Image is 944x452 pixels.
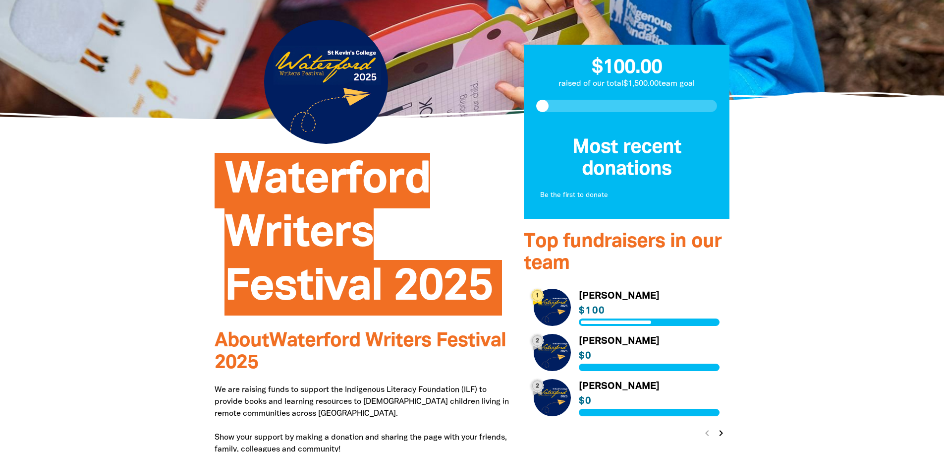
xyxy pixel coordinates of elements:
[536,137,718,181] h3: Most recent donations
[714,426,728,440] button: Next page
[531,334,544,347] div: 2
[536,185,718,206] div: Paginated content
[536,137,718,206] div: Donation stream
[224,160,493,316] span: Waterford Writers Festival 2025
[540,191,714,200] p: Be the first to donate
[592,59,662,77] span: $100.00
[524,78,730,90] p: raised of our total $1,500.00 team goal
[524,233,722,273] span: Top fundraisers in our team
[215,332,506,372] span: About Waterford Writers Festival 2025
[715,427,727,439] i: chevron_right
[534,289,720,432] div: Paginated content
[531,379,544,392] div: 2
[531,289,544,302] div: 1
